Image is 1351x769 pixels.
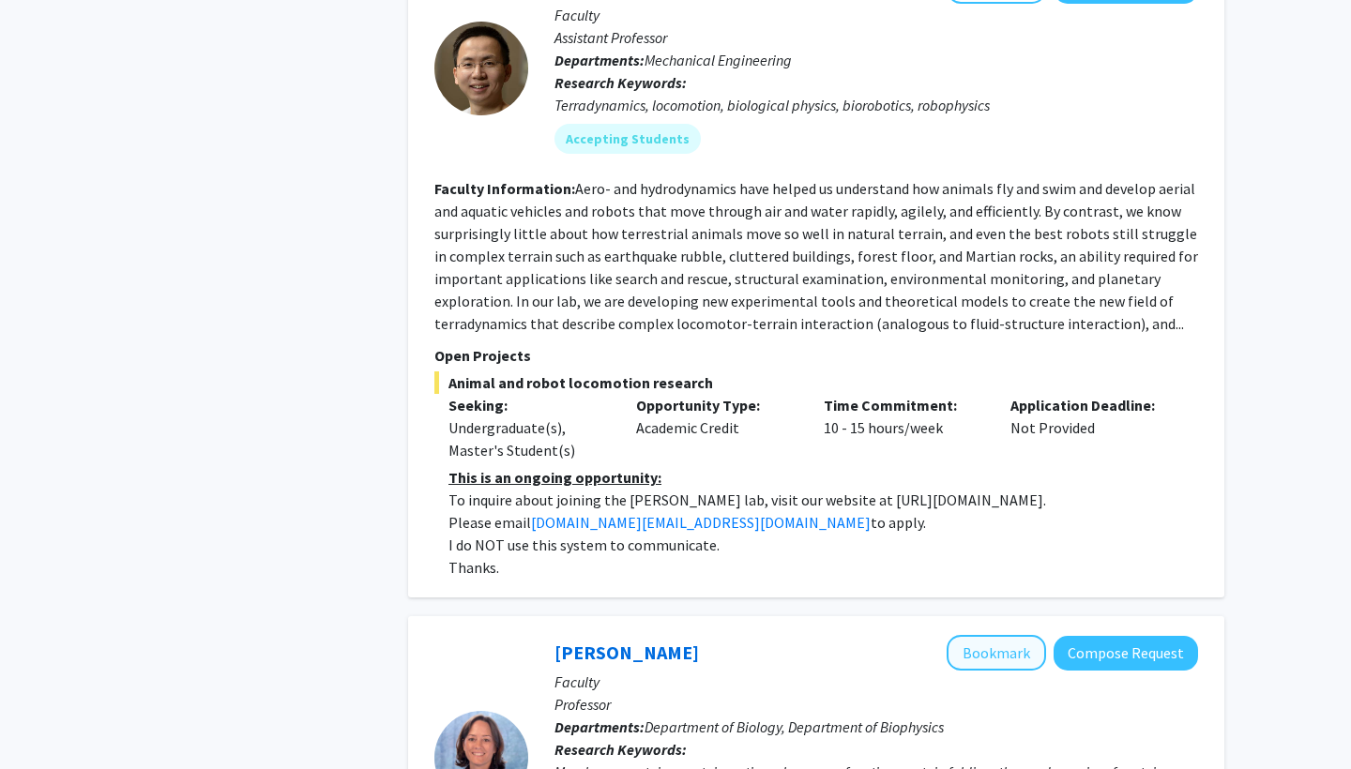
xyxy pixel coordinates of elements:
[434,179,1198,333] fg-read-more: Aero- and hydrodynamics have helped us understand how animals fly and swim and develop aerial and...
[554,73,687,92] b: Research Keywords:
[554,94,1198,116] div: Terradynamics, locomotion, biological physics, biorobotics, robophysics
[554,4,1198,26] p: Faculty
[996,394,1184,461] div: Not Provided
[554,26,1198,49] p: Assistant Professor
[554,717,645,736] b: Departments:
[1010,394,1170,416] p: Application Deadline:
[434,179,575,198] b: Faculty Information:
[554,51,645,69] b: Departments:
[434,344,1198,367] p: Open Projects
[554,641,699,664] a: [PERSON_NAME]
[448,511,1198,534] p: Please email to apply.
[622,394,810,461] div: Academic Credit
[448,394,608,416] p: Seeking:
[554,740,687,759] b: Research Keywords:
[434,371,1198,394] span: Animal and robot locomotion research
[448,556,1198,579] p: Thanks.
[636,394,796,416] p: Opportunity Type:
[824,394,983,416] p: Time Commitment:
[554,693,1198,716] p: Professor
[448,416,608,461] div: Undergraduate(s), Master's Student(s)
[554,671,1198,693] p: Faculty
[645,717,944,736] span: Department of Biology, Department of Biophysics
[448,489,1198,511] p: To inquire about joining the [PERSON_NAME] lab, visit our website at [URL][DOMAIN_NAME].
[947,635,1046,671] button: Add Karen Fleming to Bookmarks
[448,468,661,487] u: This is an ongoing opportunity:
[645,51,792,69] span: Mechanical Engineering
[810,394,997,461] div: 10 - 15 hours/week
[1054,636,1198,671] button: Compose Request to Karen Fleming
[448,534,1198,556] p: I do NOT use this system to communicate.
[531,513,871,532] a: [DOMAIN_NAME][EMAIL_ADDRESS][DOMAIN_NAME]
[554,124,701,154] mat-chip: Accepting Students
[14,685,80,755] iframe: Chat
